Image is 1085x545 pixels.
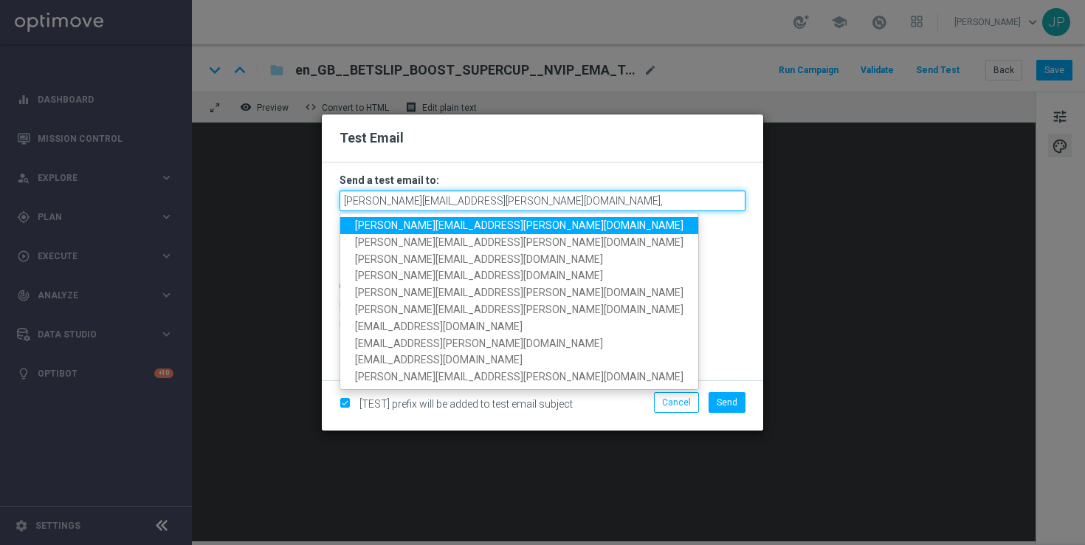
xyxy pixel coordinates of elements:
[355,287,683,298] span: [PERSON_NAME][EMAIL_ADDRESS][PERSON_NAME][DOMAIN_NAME]
[340,174,745,187] h3: Send a test email to:
[709,392,745,413] button: Send
[359,398,573,410] span: [TEST] prefix will be added to test email subject
[340,318,698,335] a: [EMAIL_ADDRESS][DOMAIN_NAME]
[355,337,603,349] span: [EMAIL_ADDRESS][PERSON_NAME][DOMAIN_NAME]
[340,301,698,318] a: [PERSON_NAME][EMAIL_ADDRESS][PERSON_NAME][DOMAIN_NAME]
[355,236,683,248] span: [PERSON_NAME][EMAIL_ADDRESS][PERSON_NAME][DOMAIN_NAME]
[340,217,698,234] a: [PERSON_NAME][EMAIL_ADDRESS][PERSON_NAME][DOMAIN_NAME]
[340,250,698,267] a: [PERSON_NAME][EMAIL_ADDRESS][DOMAIN_NAME]
[717,397,737,408] span: Send
[355,371,683,383] span: [PERSON_NAME][EMAIL_ADDRESS][PERSON_NAME][DOMAIN_NAME]
[654,392,699,413] button: Cancel
[355,354,523,366] span: [EMAIL_ADDRESS][DOMAIN_NAME]
[355,253,603,264] span: [PERSON_NAME][EMAIL_ADDRESS][DOMAIN_NAME]
[355,321,523,332] span: [EMAIL_ADDRESS][DOMAIN_NAME]
[355,270,603,281] span: [PERSON_NAME][EMAIL_ADDRESS][DOMAIN_NAME]
[340,234,698,251] a: [PERSON_NAME][EMAIL_ADDRESS][PERSON_NAME][DOMAIN_NAME]
[340,335,698,352] a: [EMAIL_ADDRESS][PERSON_NAME][DOMAIN_NAME]
[340,267,698,284] a: [PERSON_NAME][EMAIL_ADDRESS][DOMAIN_NAME]
[340,352,698,369] a: [EMAIL_ADDRESS][DOMAIN_NAME]
[340,129,745,147] h2: Test Email
[340,369,698,385] a: [PERSON_NAME][EMAIL_ADDRESS][PERSON_NAME][DOMAIN_NAME]
[355,219,683,231] span: [PERSON_NAME][EMAIL_ADDRESS][PERSON_NAME][DOMAIN_NAME]
[340,284,698,301] a: [PERSON_NAME][EMAIL_ADDRESS][PERSON_NAME][DOMAIN_NAME]
[355,304,683,315] span: [PERSON_NAME][EMAIL_ADDRESS][PERSON_NAME][DOMAIN_NAME]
